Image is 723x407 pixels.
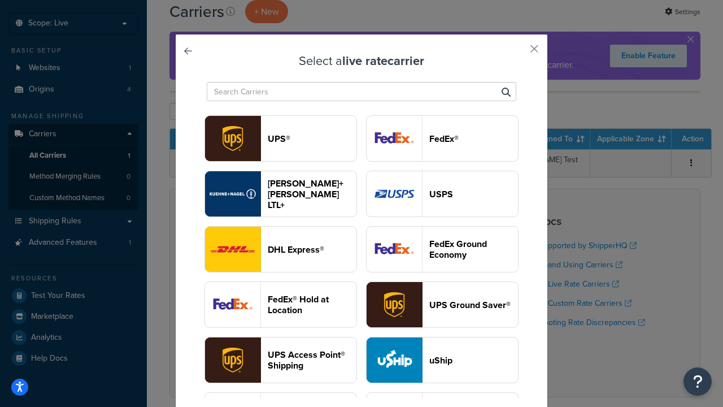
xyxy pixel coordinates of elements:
[366,282,519,328] button: surePost logoUPS Ground Saver®
[205,116,260,161] img: ups logo
[207,82,516,101] input: Search Carriers
[367,116,422,161] img: fedEx logo
[205,227,260,272] img: dhl logo
[367,171,422,217] img: usps logo
[367,227,422,272] img: smartPost logo
[205,337,260,383] img: accessPoint logo
[268,244,356,255] header: DHL Express®
[366,171,519,217] button: usps logoUSPS
[367,282,422,327] img: surePost logo
[342,51,424,70] strong: live rate carrier
[204,282,357,328] button: fedExLocation logoFedEx® Hold at Location
[429,300,518,310] header: UPS Ground Saver®
[429,189,518,200] header: USPS
[367,337,422,383] img: uShip logo
[204,337,357,383] button: accessPoint logoUPS Access Point® Shipping
[268,178,356,210] header: [PERSON_NAME]+[PERSON_NAME] LTL+
[268,349,356,371] header: UPS Access Point® Shipping
[366,115,519,162] button: fedEx logoFedEx®
[429,355,518,366] header: uShip
[268,294,356,315] header: FedEx® Hold at Location
[204,226,357,272] button: dhl logoDHL Express®
[204,54,519,68] h3: Select a
[366,337,519,383] button: uShip logouShip
[366,226,519,272] button: smartPost logoFedEx Ground Economy
[268,133,356,144] header: UPS®
[204,171,357,217] button: reTransFreight logo[PERSON_NAME]+[PERSON_NAME] LTL+
[429,239,518,260] header: FedEx Ground Economy
[205,171,260,217] img: reTransFreight logo
[683,367,712,396] button: Open Resource Center
[429,133,518,144] header: FedEx®
[204,115,357,162] button: ups logoUPS®
[205,282,260,327] img: fedExLocation logo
